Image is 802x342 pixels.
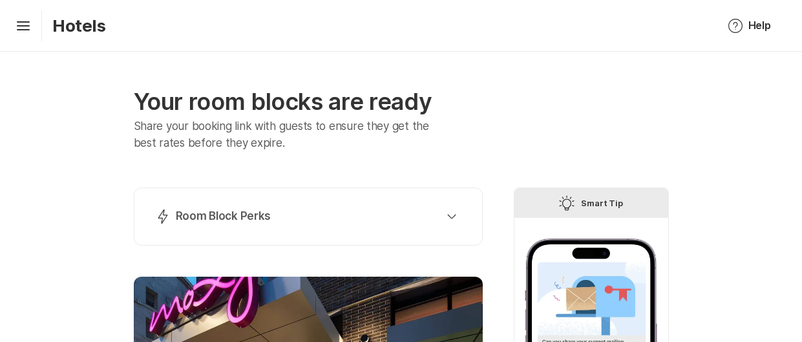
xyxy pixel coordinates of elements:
button: Room Block Perks [150,204,467,230]
p: Your room blocks are ready [134,88,483,116]
p: Share your booking link with guests to ensure they get the best rates before they expire. [134,118,448,151]
button: Help [712,10,786,41]
p: Hotels [52,16,106,36]
p: Smart Tip [581,195,624,211]
p: Room Block Perks [176,209,271,224]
